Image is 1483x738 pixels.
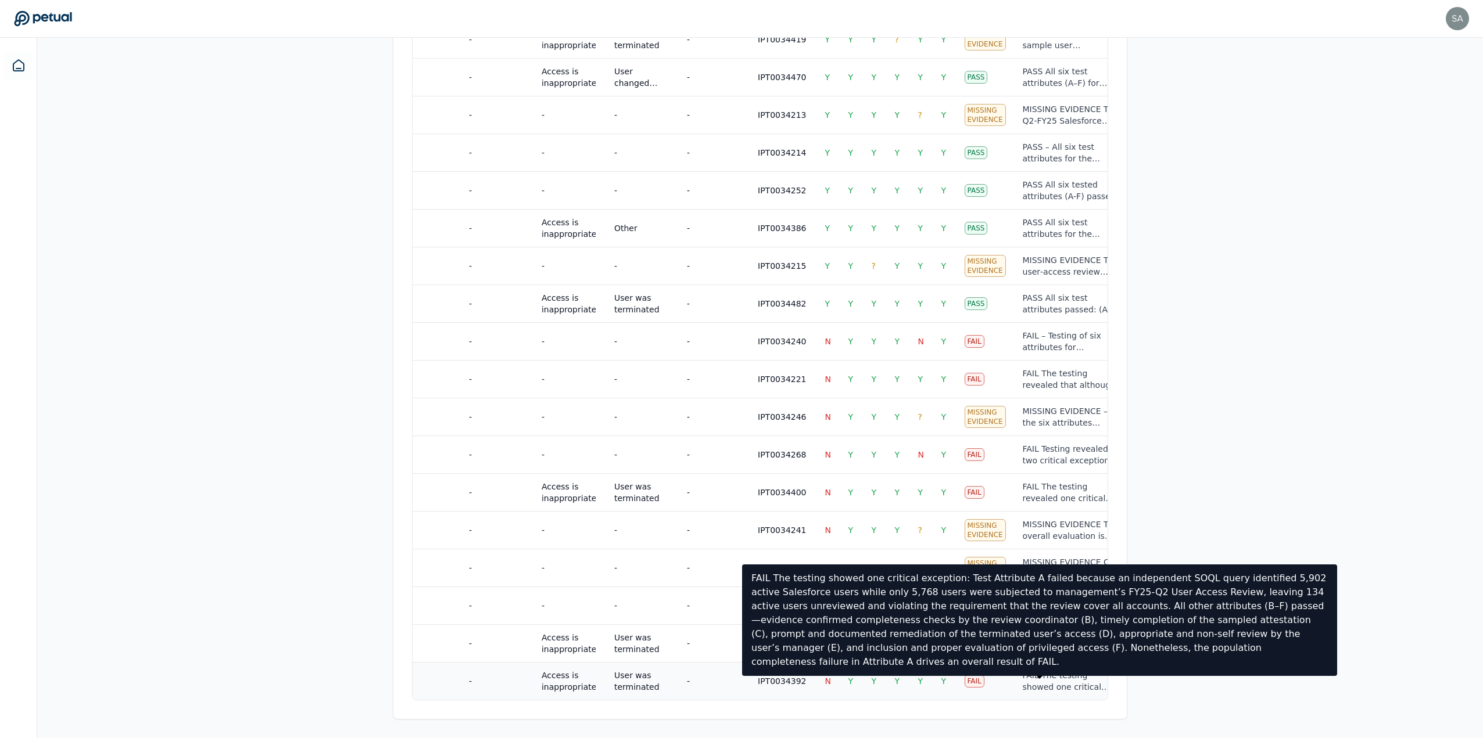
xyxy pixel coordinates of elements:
div: - [469,34,472,45]
span: Y [895,73,900,82]
span: Y [872,412,877,422]
div: IPT0034221 [758,373,806,385]
div: - [687,411,690,423]
div: MISSING EVIDENCE The overall evaluation is MISSING EVIDENCE because, although attributes B, C, D ... [1023,519,1120,542]
span: Y [848,299,854,308]
span: Y [941,450,947,459]
span: Y [825,110,830,120]
div: Fail [965,373,984,386]
div: User changed roles [614,66,668,89]
div: Fail [965,335,984,348]
div: - [687,336,690,347]
span: Y [941,73,947,82]
span: Y [825,299,830,308]
div: Access is inappropriate [542,28,596,51]
span: N [825,488,831,497]
div: - [469,524,472,536]
span: Y [918,148,923,157]
span: Y [895,224,900,233]
div: - [614,524,617,536]
div: Access is inappropriate [542,632,596,655]
span: Y [825,186,830,195]
div: - [542,524,545,536]
span: Y [872,224,877,233]
span: ? [918,412,922,422]
div: - [469,185,472,196]
div: - [542,411,545,423]
div: Access is inappropriate [542,292,596,315]
div: - [469,411,472,423]
div: - [542,562,545,574]
div: Pass [965,71,988,84]
div: Access is inappropriate [542,217,596,240]
span: Y [825,35,830,44]
span: Y [895,375,900,384]
span: Y [825,261,830,271]
div: - [614,260,617,272]
span: Y [918,676,923,686]
div: User was terminated [614,632,668,655]
span: Y [918,186,923,195]
div: MISSING EVIDENCE The sample user ([PERSON_NAME][EMAIL_ADDRESS][PERSON_NAME][DOMAIN_NAME]) was pro... [1023,28,1120,51]
span: Y [872,450,877,459]
div: Pass [965,184,988,197]
div: IPT0034268 [758,449,806,460]
div: Missing Evidence [965,28,1006,51]
div: - [542,109,545,121]
span: Y [825,563,830,573]
span: Y [872,488,877,497]
div: Access is inappropriate [542,66,596,89]
div: IPT0034213 [758,109,806,121]
span: Y [941,525,947,535]
span: Y [848,525,854,535]
div: IPT0034392 [758,675,806,687]
div: - [469,487,472,498]
div: Fail [965,448,984,461]
span: Y [895,186,900,195]
div: - [542,336,545,347]
div: IPT0034241 [758,524,806,536]
span: Y [941,299,947,308]
div: IPT0034386 [758,222,806,234]
div: Missing Evidence [965,255,1006,277]
span: Y [941,563,947,573]
span: N [825,412,831,422]
div: - [687,298,690,309]
div: Missing Evidence [965,406,1006,428]
div: - [542,449,545,460]
div: MISSING EVIDENCE Of the six attributes tested for Salesforce user [PERSON_NAME][EMAIL_ADDRESS][PE... [1023,556,1120,579]
div: Pass [965,146,988,159]
div: FAIL The testing revealed one critical exception: Attribute A failed because management’s Q2 FY25... [1023,481,1120,504]
div: - [542,260,545,272]
div: - [469,222,472,234]
span: Y [895,412,900,422]
span: Y [918,224,923,233]
div: - [687,185,690,196]
span: Y [848,110,854,120]
div: - [469,562,472,574]
span: Y [848,148,854,157]
span: Y [895,299,900,308]
span: Y [941,676,947,686]
div: IPT0034214 [758,147,806,159]
span: Y [895,261,900,271]
div: - [469,336,472,347]
div: - [469,600,472,611]
span: N [825,525,831,535]
div: IPT0034482 [758,298,806,309]
div: - [469,71,472,83]
div: - [687,524,690,536]
span: Y [872,148,877,157]
span: Y [918,375,923,384]
div: IPT0034215 [758,260,806,272]
span: N [872,563,877,573]
span: Y [848,412,854,422]
div: - [687,562,690,574]
div: - [614,185,617,196]
span: Y [895,488,900,497]
div: User was terminated [614,28,668,51]
span: Y [941,110,947,120]
span: Y [895,450,900,459]
div: IPT0034400 [758,487,806,498]
div: - [469,373,472,385]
